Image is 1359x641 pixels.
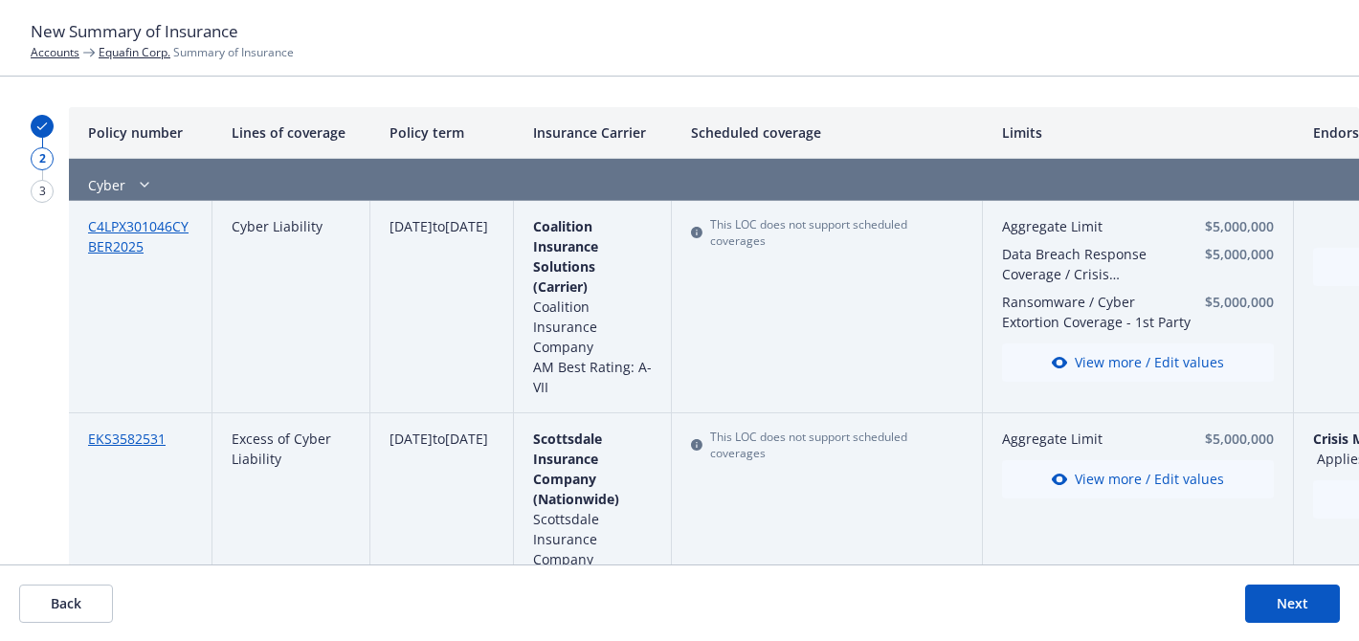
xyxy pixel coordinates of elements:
a: EKS3582531 [88,430,166,448]
span: [DATE] [445,217,488,235]
div: Policy term [370,107,514,159]
span: Summary of Insurance [99,44,294,60]
div: Excess of Cyber Liability [212,413,370,626]
span: AM Best Rating: A- VII [533,358,652,396]
span: Coalition Insurance Solutions (Carrier) [533,217,598,296]
span: [DATE] [390,430,433,448]
span: [DATE] [445,430,488,448]
div: Crime [69,159,1294,190]
span: [DATE] [390,217,433,235]
div: Cyber Liability [212,201,370,413]
button: View more / Edit values [1002,343,1274,382]
div: Cyber [69,169,1294,201]
span: Scottsdale Insurance Company (Nationwide) [533,430,619,508]
button: Aggregate Limit [1002,429,1170,449]
a: C4LPX301046CYBER2025 [88,217,189,255]
button: Data Breach Response Coverage / Crisis Management - 1st Party [1002,244,1194,284]
div: Limits [983,107,1294,159]
button: $5,000,000 [1202,292,1274,312]
span: Coalition Insurance Company [533,298,597,356]
div: to [370,413,514,626]
div: Policy number [69,107,212,159]
button: Ransomware / Cyber Extortion Coverage - 1st Party [1002,292,1194,332]
button: Resize column [657,107,672,158]
button: $5,000,000 [1178,429,1275,449]
button: Resize column [197,107,212,158]
div: This LOC does not support scheduled coverages [691,216,963,249]
div: This LOC does not support scheduled coverages [691,429,963,461]
button: View more / Edit values [1002,460,1274,498]
button: Resize column [355,107,370,158]
div: Scheduled coverage [672,107,983,159]
a: Equafin Corp. [99,44,170,60]
a: Accounts [31,44,79,60]
button: $5,000,000 [1202,216,1274,236]
div: Insurance Carrier [514,107,672,159]
button: Next [1245,585,1340,623]
button: Resize column [499,107,514,158]
h1: New Summary of Insurance [31,19,1328,44]
button: Resize column [968,107,983,158]
button: Aggregate Limit [1002,216,1194,236]
button: Back [19,585,113,623]
div: 3 [31,180,54,203]
div: 2 [31,147,54,170]
div: Lines of coverage [212,107,370,159]
div: to [370,201,514,413]
button: $5,000,000 [1202,244,1274,264]
button: Resize column [1279,107,1294,158]
span: Scottsdale Insurance Company [533,510,599,568]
